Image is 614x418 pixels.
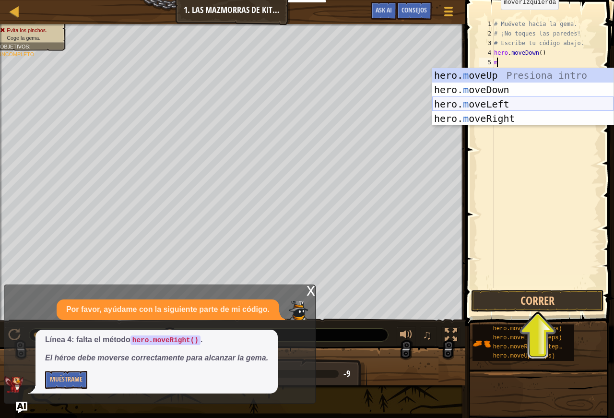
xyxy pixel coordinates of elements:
img: AI [4,376,24,394]
span: Ask AI [376,5,392,14]
button: Ask AI [371,2,397,20]
span: hero.moveUp(steps) [493,353,555,359]
span: Consejos [401,5,427,14]
span: hero.moveLeft(steps) [493,334,562,341]
code: hero.moveRight() [130,335,201,345]
div: x [307,285,315,295]
button: Ajustar volúmen [397,326,416,346]
span: hero.moveRight(steps) [493,344,566,350]
button: Correr [471,290,604,312]
button: Ask AI [16,402,27,413]
div: 6 [479,67,494,77]
img: portrait.png [472,334,491,353]
span: Coge la gema. [7,35,40,41]
div: 1 [479,19,494,29]
p: Por favor, ayúdame con la siguiente parte de mi código. [66,304,270,315]
div: 2 [479,29,494,38]
span: Evita los pinchos. [7,27,47,33]
button: Muéstrame [45,371,87,389]
button: Mostrar menú del juego [437,2,460,24]
div: 4 [479,48,494,58]
span: ♫ [423,328,432,342]
div: 3 [479,38,494,48]
span: hero.moveDown(steps) [493,325,562,332]
span: -9 [343,368,350,380]
button: ♫ [421,326,437,346]
em: El héroe debe moverse correctamente para alcanzar la gema. [45,354,268,362]
button: Alterna pantalla completa. [441,326,460,346]
div: 5 [479,58,494,67]
p: Línea 4: falta el método . [45,334,268,346]
img: Player [289,301,308,320]
span: : [29,44,30,50]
